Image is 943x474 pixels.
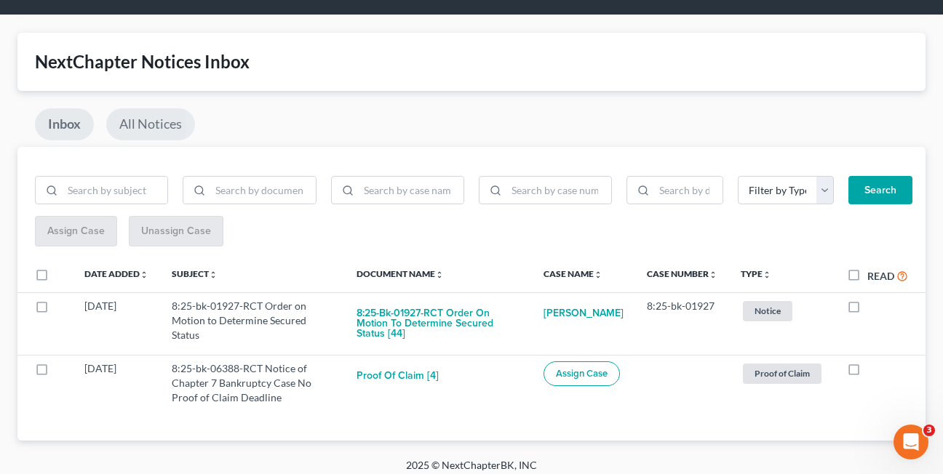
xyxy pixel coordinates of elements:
[743,363,821,383] span: Proof of Claim
[84,268,148,279] a: Date Addedunfold_more
[635,292,729,355] td: 8:25-bk-01927
[741,361,824,385] a: Proof of Claim
[359,177,463,204] input: Search by case name
[172,268,218,279] a: Subjectunfold_more
[923,425,935,436] span: 3
[544,299,624,328] a: [PERSON_NAME]
[210,177,315,204] input: Search by document name
[867,268,894,284] label: Read
[709,270,717,279] i: unfold_more
[35,50,908,73] div: NextChapter Notices Inbox
[654,177,723,204] input: Search by date
[357,299,520,348] button: 8:25-bk-01927-RCT Order on Motion to Determine Secured Status [44]
[556,368,608,379] span: Assign Case
[741,299,824,323] a: Notice
[209,270,218,279] i: unfold_more
[160,292,345,355] td: 8:25-bk-01927-RCT Order on Motion to Determine Secured Status
[506,177,611,204] input: Search by case number
[357,361,439,390] button: Proof of Claim [4]
[894,425,928,459] iframe: Intercom live chat
[594,270,602,279] i: unfold_more
[357,268,444,279] a: Document Nameunfold_more
[140,270,148,279] i: unfold_more
[63,177,167,204] input: Search by subject
[73,355,160,411] td: [DATE]
[848,176,912,205] button: Search
[73,292,160,355] td: [DATE]
[544,268,602,279] a: Case Nameunfold_more
[435,270,444,279] i: unfold_more
[35,108,94,140] a: Inbox
[743,301,792,321] span: Notice
[106,108,195,140] a: All Notices
[544,361,620,386] button: Assign Case
[763,270,771,279] i: unfold_more
[160,355,345,411] td: 8:25-bk-06388-RCT Notice of Chapter 7 Bankruptcy Case No Proof of Claim Deadline
[741,268,771,279] a: Typeunfold_more
[647,268,717,279] a: Case Numberunfold_more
